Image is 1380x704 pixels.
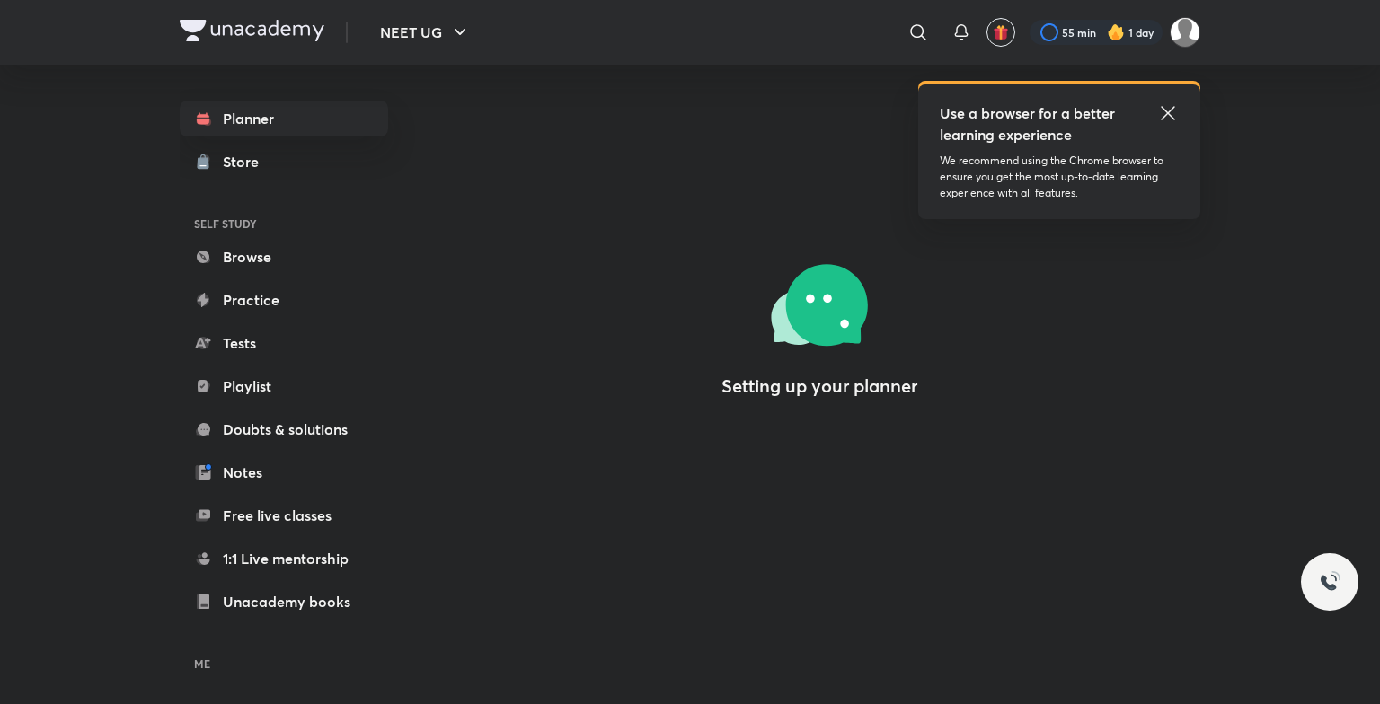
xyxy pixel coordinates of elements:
a: 1:1 Live mentorship [180,541,388,576]
a: Browse [180,239,388,275]
p: We recommend using the Chrome browser to ensure you get the most up-to-date learning experience w... [940,153,1179,201]
img: Company Logo [180,20,324,41]
h4: Setting up your planner [721,375,917,397]
div: Store [223,151,270,172]
a: Store [180,144,388,180]
a: Free live classes [180,497,388,533]
a: Unacademy books [180,584,388,620]
h5: Use a browser for a better learning experience [940,102,1119,145]
img: ttu [1319,571,1340,593]
a: Practice [180,282,388,318]
a: Notes [180,454,388,490]
img: avatar [993,24,1009,40]
h6: SELF STUDY [180,208,388,239]
a: Playlist [180,368,388,404]
img: Harshu [1170,17,1200,48]
a: Doubts & solutions [180,411,388,447]
a: Company Logo [180,20,324,46]
h6: ME [180,648,388,679]
button: avatar [986,18,1015,47]
a: Tests [180,325,388,361]
img: streak [1107,23,1125,41]
a: Planner [180,101,388,136]
button: NEET UG [369,14,482,50]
